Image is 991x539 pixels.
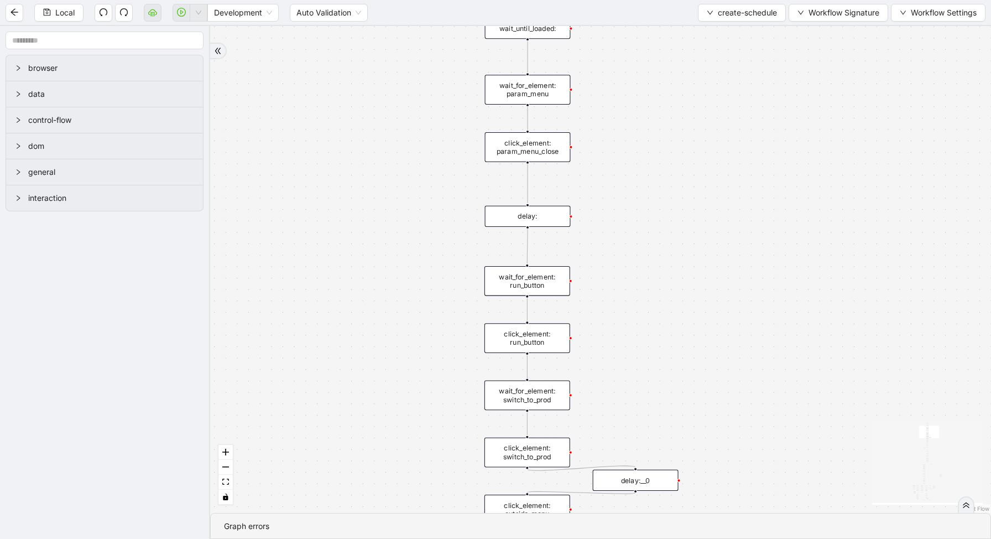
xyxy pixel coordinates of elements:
g: Edge from delay:__0 to click_element: outside_menu [527,491,635,494]
a: React Flow attribution [961,505,989,512]
span: Auto Validation [296,4,361,21]
button: saveLocal [34,4,84,22]
button: down [190,4,207,22]
div: delay: [485,206,571,227]
span: browser [28,62,194,74]
div: click_element: outside_menu [484,495,570,525]
button: cloud-server [144,4,161,22]
div: wait_for_element: run_button [484,266,570,296]
button: arrow-left [6,4,23,22]
span: Development [214,4,272,21]
div: click_element: switch_to_prod [484,438,570,468]
div: general [6,159,203,185]
span: interaction [28,192,194,204]
span: control-flow [28,114,194,126]
span: create-schedule [718,7,777,19]
span: down [195,9,202,16]
span: redo [119,8,128,17]
span: cloud-server [148,8,157,17]
div: click_element: run_button [484,323,570,353]
button: downcreate-schedule [698,4,786,22]
span: right [15,195,22,201]
button: redo [115,4,133,22]
span: Workflow Signature [809,7,879,19]
div: click_element: param_menu_close [485,132,571,162]
button: play-circle [173,4,190,22]
button: zoom in [218,445,233,460]
span: down [797,9,804,16]
div: wait_for_element: param_menu [485,75,571,105]
button: undo [95,4,112,22]
div: wait_for_element: switch_to_prod [484,380,570,410]
div: interaction [6,185,203,211]
div: wait_until_loaded: [485,18,571,39]
div: data [6,81,203,107]
div: dom [6,133,203,159]
span: right [15,117,22,123]
span: right [15,169,22,175]
span: dom [28,140,194,152]
span: play-circle [177,8,186,17]
g: Edge from click_element: switch_to_prod to delay:__0 [527,466,635,470]
span: save [43,8,51,16]
span: arrow-left [10,8,19,17]
span: down [707,9,713,16]
span: undo [99,8,108,17]
div: Graph errors [224,520,977,532]
button: downWorkflow Settings [891,4,985,22]
div: control-flow [6,107,203,133]
span: right [15,65,22,71]
span: Workflow Settings [911,7,977,19]
span: right [15,91,22,97]
button: downWorkflow Signature [789,4,888,22]
span: Local [55,7,75,19]
span: data [28,88,194,100]
g: Edge from delay: to wait_for_element: run_button [527,229,528,264]
span: general [28,166,194,178]
span: double-right [214,47,222,55]
span: double-right [962,501,970,509]
div: browser [6,55,203,81]
span: down [900,9,906,16]
div: delay:__0 [593,470,679,491]
button: toggle interactivity [218,490,233,505]
span: right [15,143,22,149]
button: fit view [218,475,233,490]
button: zoom out [218,460,233,475]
